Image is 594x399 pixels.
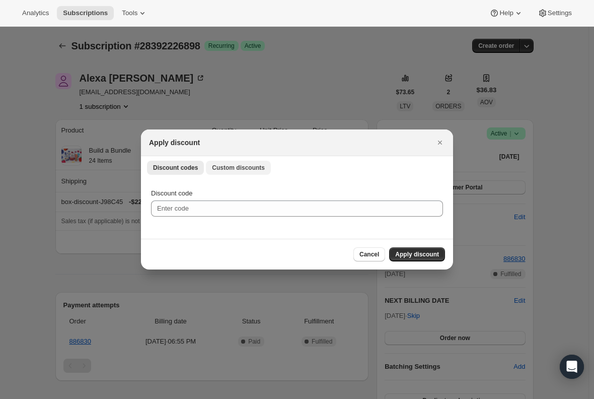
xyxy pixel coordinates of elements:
span: Tools [122,9,137,17]
span: Settings [548,9,572,17]
span: Analytics [22,9,49,17]
span: Discount codes [153,164,198,172]
div: Discount codes [141,178,453,239]
button: Custom discounts [206,161,271,175]
button: Cancel [353,247,385,261]
h2: Apply discount [149,138,200,148]
span: Apply discount [395,250,439,258]
button: Tools [116,6,154,20]
button: Apply discount [389,247,445,261]
span: Custom discounts [212,164,265,172]
button: Discount codes [147,161,204,175]
button: Help [483,6,529,20]
span: Subscriptions [63,9,108,17]
span: Discount code [151,189,192,197]
div: Open Intercom Messenger [560,355,584,379]
input: Enter code [151,201,443,217]
span: Cancel [359,250,379,258]
span: Help [499,9,513,17]
button: Analytics [16,6,55,20]
button: Close [433,136,447,150]
button: Subscriptions [57,6,114,20]
button: Settings [532,6,578,20]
